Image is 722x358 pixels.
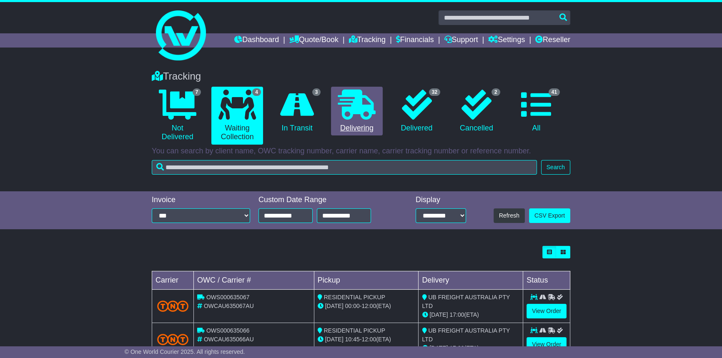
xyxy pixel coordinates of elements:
[252,88,261,96] span: 4
[361,336,376,343] span: 12:00
[314,271,419,290] td: Pickup
[345,303,360,309] span: 00:00
[331,87,382,136] a: Delivering
[422,294,509,309] span: UB FREIGHT AUSTRALIA PTY LTD
[349,33,386,48] a: Tracking
[416,195,466,205] div: Display
[318,335,415,344] div: - (ETA)
[511,87,562,136] a: 41 All
[444,33,478,48] a: Support
[523,271,570,290] td: Status
[289,33,338,48] a: Quote/Book
[148,70,574,83] div: Tracking
[491,88,500,96] span: 2
[258,195,392,205] div: Custom Date Range
[204,336,254,343] span: OWCAU635066AU
[324,294,385,300] span: RESIDENTIAL PICKUP
[206,327,250,334] span: OWS000635066
[345,336,360,343] span: 10:45
[157,334,188,345] img: TNT_Domestic.png
[422,310,519,319] div: (ETA)
[429,345,448,351] span: [DATE]
[549,88,560,96] span: 41
[193,88,201,96] span: 7
[312,88,321,96] span: 3
[396,33,434,48] a: Financials
[152,147,570,156] p: You can search by client name, OWC tracking number, carrier name, carrier tracking number or refe...
[324,327,385,334] span: RESIDENTIAL PICKUP
[451,87,502,136] a: 2 Cancelled
[361,303,376,309] span: 12:00
[429,311,448,318] span: [DATE]
[152,87,203,145] a: 7 Not Delivered
[211,87,263,145] a: 4 Waiting Collection
[422,344,519,353] div: (ETA)
[391,87,442,136] a: 32 Delivered
[152,195,250,205] div: Invoice
[204,303,254,309] span: OWCAU635067AU
[488,33,525,48] a: Settings
[494,208,525,223] button: Refresh
[194,271,314,290] td: OWC / Carrier #
[422,327,509,343] span: UB FREIGHT AUSTRALIA PTY LTD
[325,303,343,309] span: [DATE]
[206,294,250,300] span: OWS000635067
[234,33,279,48] a: Dashboard
[419,271,523,290] td: Delivery
[157,300,188,312] img: TNT_Domestic.png
[526,337,567,352] a: View Order
[526,304,567,318] a: View Order
[449,311,464,318] span: 17:00
[271,87,323,136] a: 3 In Transit
[125,348,245,355] span: © One World Courier 2025. All rights reserved.
[325,336,343,343] span: [DATE]
[152,271,194,290] td: Carrier
[541,160,570,175] button: Search
[429,88,440,96] span: 32
[529,208,570,223] a: CSV Export
[449,345,464,351] span: 17:00
[318,302,415,310] div: - (ETA)
[535,33,570,48] a: Reseller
